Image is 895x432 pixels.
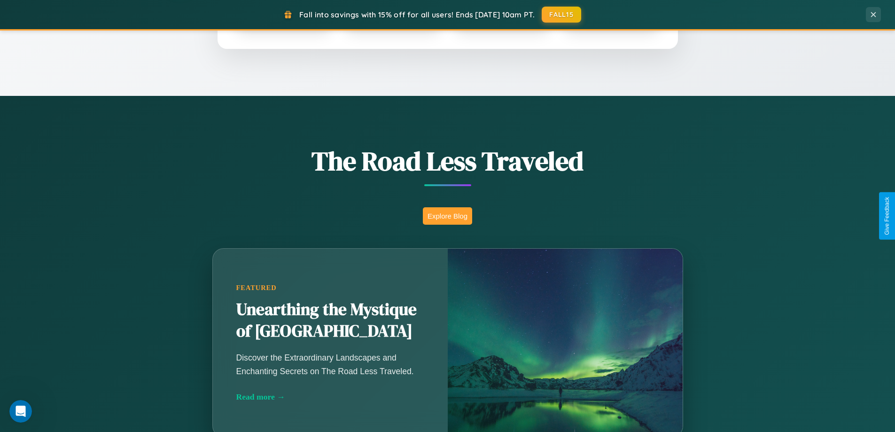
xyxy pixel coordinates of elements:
p: Discover the Extraordinary Landscapes and Enchanting Secrets on The Road Less Traveled. [236,351,424,377]
span: Fall into savings with 15% off for all users! Ends [DATE] 10am PT. [299,10,535,19]
div: Featured [236,284,424,292]
iframe: Intercom live chat [9,400,32,423]
button: Explore Blog [423,207,472,225]
button: FALL15 [542,7,581,23]
h1: The Road Less Traveled [166,143,730,179]
h2: Unearthing the Mystique of [GEOGRAPHIC_DATA] [236,299,424,342]
div: Give Feedback [884,197,890,235]
div: Read more → [236,392,424,402]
